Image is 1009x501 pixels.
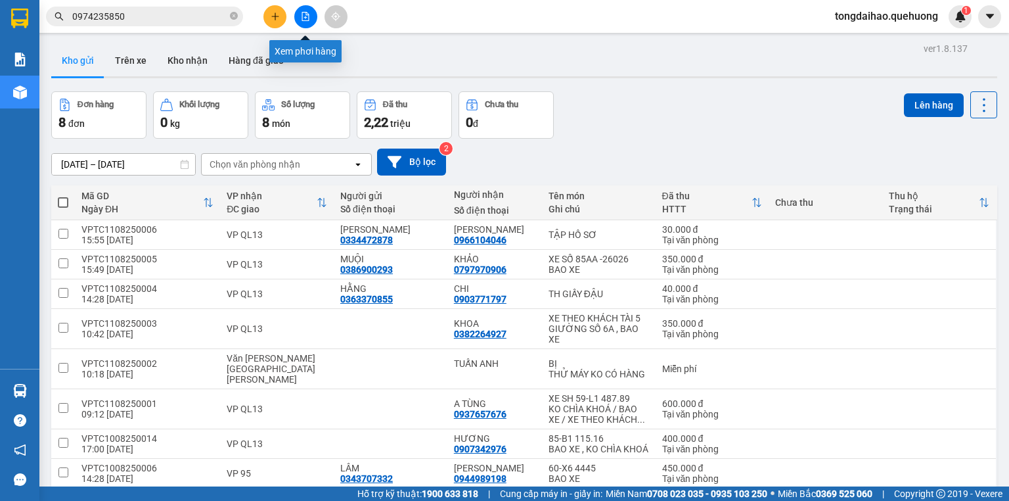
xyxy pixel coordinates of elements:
[272,118,290,129] span: món
[81,463,213,473] div: VPTC1008250006
[104,45,157,76] button: Trên xe
[340,283,441,294] div: HẰNG
[606,487,767,501] span: Miền Nam
[771,491,774,496] span: ⚪️
[227,323,327,334] div: VP QL13
[549,463,649,473] div: 60-X6 4445
[962,6,971,15] sup: 1
[227,259,327,270] div: VP QL13
[68,118,85,129] span: đơn
[340,294,393,304] div: 0363370855
[255,91,350,139] button: Số lượng8món
[662,191,752,201] div: Đã thu
[500,487,602,501] span: Cung cấp máy in - giấy in:
[549,191,649,201] div: Tên món
[227,229,327,240] div: VP QL13
[13,85,27,99] img: warehouse-icon
[340,473,393,484] div: 0343707332
[227,353,327,385] div: Văn [PERSON_NAME][GEOGRAPHIC_DATA][PERSON_NAME]
[227,468,327,479] div: VP 95
[549,323,649,345] div: GIƯỜNG SỐ 6A , BAO XE
[230,12,238,20] span: close-circle
[383,100,407,109] div: Đã thu
[549,204,649,214] div: Ghi chú
[340,463,441,473] div: LÂM
[488,487,490,501] span: |
[227,289,327,299] div: VP QL13
[357,91,452,139] button: Đã thu2,22 triệu
[454,398,535,409] div: A TÙNG
[353,159,363,170] svg: open
[271,12,280,21] span: plus
[263,5,286,28] button: plus
[454,264,506,275] div: 0797970906
[454,409,506,419] div: 0937657676
[904,93,964,117] button: Lên hàng
[230,11,238,23] span: close-circle
[816,489,872,499] strong: 0369 525 060
[454,473,506,484] div: 0944989198
[454,224,535,235] div: LÊ NGỌC QUYÊN
[549,264,649,275] div: BAO XE
[14,473,26,486] span: message
[662,433,763,444] div: 400.000 đ
[662,473,763,484] div: Tại văn phòng
[454,433,535,444] div: HƯƠNG
[549,358,649,369] div: BỊ
[170,118,180,129] span: kg
[340,254,441,264] div: MUỘI
[454,329,506,339] div: 0382264927
[81,398,213,409] div: VPTC1108250001
[81,191,203,201] div: Mã GD
[964,6,968,15] span: 1
[473,118,478,129] span: đ
[179,100,219,109] div: Khối lượng
[454,205,535,216] div: Số điện thoại
[662,264,763,275] div: Tại văn phòng
[390,118,411,129] span: triệu
[377,149,446,176] button: Bộ lọc
[549,229,649,240] div: TẬP HỒ SƠ
[81,283,213,294] div: VPTC1108250004
[81,264,213,275] div: 15:49 [DATE]
[549,393,649,404] div: XE SH 59-L1 487.89
[662,318,763,329] div: 350.000 đ
[775,197,876,208] div: Chưa thu
[549,254,649,264] div: XE SỐ 85AA -26026
[51,45,104,76] button: Kho gửi
[210,158,300,171] div: Chọn văn phòng nhận
[662,283,763,294] div: 40.000 đ
[325,5,348,28] button: aim
[454,463,535,473] div: HÁN VĂN HOÁ
[454,358,535,369] div: TUẤN ANH
[227,439,327,449] div: VP QL13
[153,91,248,139] button: Khối lượng0kg
[81,204,203,214] div: Ngày ĐH
[227,204,317,214] div: ĐC giao
[81,409,213,419] div: 09:12 [DATE]
[454,283,535,294] div: CHI
[81,329,213,339] div: 10:42 [DATE]
[662,409,763,419] div: Tại văn phòng
[662,294,763,304] div: Tại văn phòng
[778,487,872,501] span: Miền Bắc
[454,235,506,245] div: 0966104046
[340,235,393,245] div: 0334472878
[549,444,649,454] div: BAO XE , KO CHÌA KHOÁ
[220,185,334,220] th: Toggle SortBy
[662,463,763,473] div: 450.000 đ
[936,489,945,498] span: copyright
[81,473,213,484] div: 14:28 [DATE]
[662,254,763,264] div: 350.000 đ
[454,189,535,200] div: Người nhận
[81,254,213,264] div: VPTC1108250005
[662,204,752,214] div: HTTT
[454,444,506,454] div: 0907342976
[422,489,478,499] strong: 1900 633 818
[78,100,114,109] div: Đơn hàng
[51,91,146,139] button: Đơn hàng8đơn
[81,224,213,235] div: VPTC1108250006
[549,473,649,484] div: BAO XE
[81,433,213,444] div: VPTC1008250014
[889,204,979,214] div: Trạng thái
